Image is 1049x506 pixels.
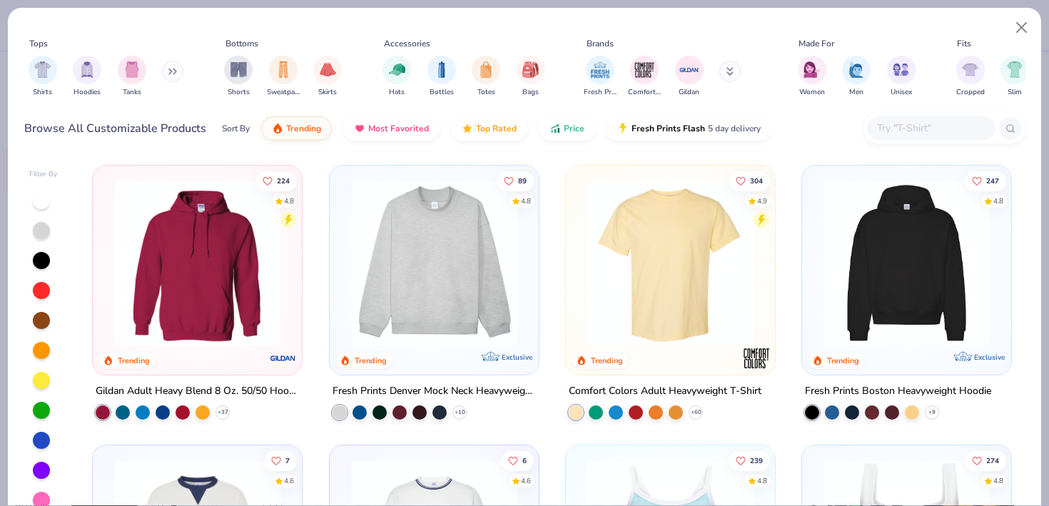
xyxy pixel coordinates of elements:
[230,61,247,78] img: Shorts Image
[496,171,533,191] button: Like
[799,87,825,98] span: Women
[73,56,101,98] div: filter for Hoodies
[255,171,297,191] button: Like
[318,87,337,98] span: Skirts
[584,56,617,98] div: filter for Fresh Prints
[522,87,539,98] span: Bags
[962,61,978,78] img: Cropped Image
[522,61,538,78] img: Bags Image
[564,123,584,134] span: Price
[589,59,611,81] img: Fresh Prints Image
[632,123,705,134] span: Fresh Prints Flash
[286,123,321,134] span: Trending
[34,61,51,78] img: Shirts Image
[974,353,1005,362] span: Exclusive
[522,457,526,465] span: 6
[382,56,411,98] div: filter for Hats
[478,61,494,78] img: Totes Image
[382,56,411,98] button: filter button
[517,56,545,98] button: filter button
[344,180,524,346] img: f5d85501-0dbb-4ee4-b115-c08fa3845d83
[284,196,294,206] div: 4.8
[750,177,763,184] span: 304
[956,87,985,98] span: Cropped
[607,116,771,141] button: Fresh Prints Flash5 day delivery
[520,196,530,206] div: 4.8
[628,87,661,98] span: Comfort Colors
[29,56,57,98] button: filter button
[1007,61,1023,78] img: Slim Image
[29,169,58,180] div: Filter By
[993,196,1003,206] div: 4.8
[284,476,294,487] div: 4.6
[675,56,704,98] div: filter for Gildan
[798,56,826,98] button: filter button
[277,177,290,184] span: 224
[1000,56,1029,98] button: filter button
[434,61,450,78] img: Bottles Image
[124,61,140,78] img: Tanks Image
[1008,14,1035,41] button: Close
[798,56,826,98] div: filter for Women
[569,383,761,400] div: Comfort Colors Adult Heavyweight T-Shirt
[679,59,700,81] img: Gildan Image
[313,56,342,98] div: filter for Skirts
[842,56,871,98] button: filter button
[222,122,250,135] div: Sort By
[368,123,429,134] span: Most Favorited
[679,87,699,98] span: Gildan
[427,56,456,98] div: filter for Bottles
[224,56,253,98] button: filter button
[430,87,454,98] span: Bottles
[267,56,300,98] div: filter for Sweatpants
[29,56,57,98] div: filter for Shirts
[79,61,95,78] img: Hoodies Image
[454,408,465,417] span: + 10
[33,87,52,98] span: Shirts
[477,87,495,98] span: Totes
[384,37,430,50] div: Accessories
[634,59,655,81] img: Comfort Colors Image
[427,56,456,98] button: filter button
[617,123,629,134] img: flash.gif
[539,116,595,141] button: Price
[757,476,767,487] div: 4.8
[96,383,299,400] div: Gildan Adult Heavy Blend 8 Oz. 50/50 Hooded Sweatshirt
[965,171,1006,191] button: Like
[761,180,941,346] img: e55d29c3-c55d-459c-bfd9-9b1c499ab3c6
[887,56,916,98] button: filter button
[957,37,971,50] div: Fits
[928,408,936,417] span: + 9
[628,56,661,98] div: filter for Comfort Colors
[816,180,997,346] img: 91acfc32-fd48-4d6b-bdad-a4c1a30ac3fc
[267,87,300,98] span: Sweatpants
[472,56,500,98] div: filter for Totes
[285,457,290,465] span: 7
[956,56,985,98] div: filter for Cropped
[848,61,864,78] img: Men Image
[524,180,705,346] img: a90f7c54-8796-4cb2-9d6e-4e9644cfe0fe
[123,87,141,98] span: Tanks
[502,353,532,362] span: Exclusive
[708,121,761,137] span: 5 day delivery
[842,56,871,98] div: filter for Men
[520,476,530,487] div: 4.6
[804,61,820,78] img: Women Image
[354,123,365,134] img: most_fav.gif
[1000,56,1029,98] div: filter for Slim
[224,56,253,98] div: filter for Shorts
[750,457,763,465] span: 239
[993,476,1003,487] div: 4.8
[965,451,1006,471] button: Like
[690,408,701,417] span: + 60
[805,383,991,400] div: Fresh Prints Boston Heavyweight Hoodie
[107,180,288,346] img: 01756b78-01f6-4cc6-8d8a-3c30c1a0c8ac
[849,87,863,98] span: Men
[272,123,283,134] img: trending.gif
[517,56,545,98] div: filter for Bags
[757,196,767,206] div: 4.9
[451,116,527,141] button: Top Rated
[225,37,258,50] div: Bottoms
[580,180,761,346] img: 029b8af0-80e6-406f-9fdc-fdf898547912
[587,37,614,50] div: Brands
